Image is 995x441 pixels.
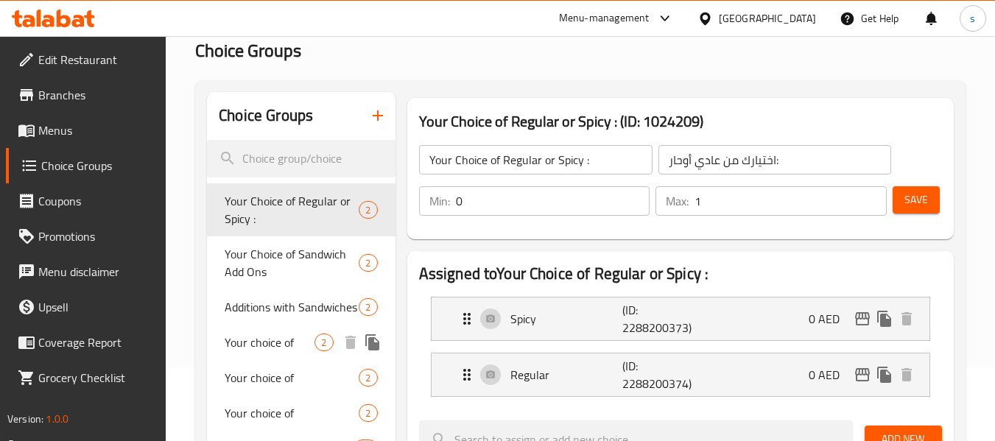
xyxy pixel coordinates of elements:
button: edit [851,364,873,386]
div: Your choice of2 [207,395,395,431]
button: delete [340,331,362,353]
div: Choices [359,201,377,219]
h3: Your Choice of Regular or Spicy : (ID: 1024209) [419,110,942,133]
a: Choice Groups [6,148,166,183]
p: Spicy [510,310,623,328]
div: Choices [359,254,377,272]
span: Edit Restaurant [38,51,155,68]
button: delete [896,364,918,386]
div: [GEOGRAPHIC_DATA] [719,10,816,27]
li: Expand [419,347,942,403]
a: Branches [6,77,166,113]
div: Choices [359,404,377,422]
a: Coupons [6,183,166,219]
h2: Assigned to Your Choice of Regular or Spicy : [419,263,942,285]
span: Menus [38,121,155,139]
span: Choice Groups [195,34,301,67]
span: Upsell [38,298,155,316]
div: Your Choice of Regular or Spicy :2 [207,183,395,236]
a: Promotions [6,219,166,254]
span: Choice Groups [41,157,155,174]
div: Choices [359,369,377,387]
input: search [207,140,395,177]
a: Coverage Report [6,325,166,360]
span: 2 [359,256,376,270]
span: Your Choice of Regular or Spicy : [225,192,359,227]
div: Expand [432,353,929,396]
button: duplicate [362,331,384,353]
span: 2 [359,203,376,217]
a: Menus [6,113,166,148]
button: delete [896,308,918,330]
h2: Choice Groups [219,105,313,127]
a: Grocery Checklist [6,360,166,395]
button: Save [893,186,940,214]
p: 0 AED [809,366,851,384]
span: Additions with Sandwiches [225,298,359,316]
p: Regular [510,366,623,384]
div: Your Choice of Sandwich Add Ons2 [207,236,395,289]
p: Min: [429,192,450,210]
span: Your choice of [225,334,314,351]
span: s [970,10,975,27]
span: Grocery Checklist [38,369,155,387]
span: 1.0.0 [46,409,68,428]
span: 2 [359,371,376,385]
a: Edit Restaurant [6,42,166,77]
span: 2 [359,406,376,420]
div: Choices [314,334,333,351]
span: Version: [7,409,43,428]
span: 2 [359,300,376,314]
p: Max: [666,192,689,210]
li: Expand [419,291,942,347]
span: Coverage Report [38,334,155,351]
span: Branches [38,86,155,104]
button: edit [851,308,873,330]
div: Additions with Sandwiches2 [207,289,395,325]
p: (ID: 2288200373) [622,301,697,336]
span: Your Choice of Sandwich Add Ons [225,245,359,281]
a: Menu disclaimer [6,254,166,289]
span: Promotions [38,227,155,245]
a: Upsell [6,289,166,325]
div: Your choice of2 [207,360,395,395]
span: Coupons [38,192,155,210]
div: Expand [432,297,929,340]
div: Your choice of2deleteduplicate [207,325,395,360]
span: Menu disclaimer [38,263,155,281]
span: Your choice of [225,404,359,422]
p: 0 AED [809,310,851,328]
p: (ID: 2288200374) [622,357,697,392]
span: 2 [315,336,332,350]
button: duplicate [873,308,896,330]
span: Save [904,191,928,209]
div: Menu-management [559,10,650,27]
span: Your choice of [225,369,359,387]
button: duplicate [873,364,896,386]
